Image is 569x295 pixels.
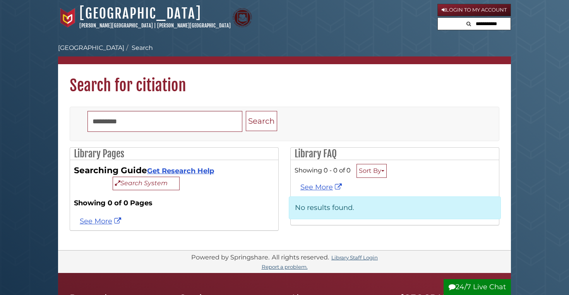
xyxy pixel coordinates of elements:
button: Search [464,18,473,28]
span: | [154,22,156,29]
div: All rights reserved. [271,253,330,261]
a: See More [300,183,344,191]
h1: Search for citiation [58,64,511,95]
a: See more citiation results [80,217,123,225]
p: No results found. [289,196,501,219]
h2: Library Pages [70,148,278,160]
a: Login to My Account [437,4,511,16]
span: Showing 0 - 0 of 0 [295,166,351,174]
button: 24/7 Live Chat [444,279,511,295]
a: [PERSON_NAME][GEOGRAPHIC_DATA] [157,22,231,29]
a: [GEOGRAPHIC_DATA] [58,44,124,51]
div: Powered by Springshare. [190,253,271,261]
a: Get Research Help [147,167,214,175]
button: Sort By [356,164,387,178]
img: Calvin Theological Seminary [233,8,252,27]
div: Searching Guide [74,164,274,190]
a: [GEOGRAPHIC_DATA] [79,5,201,22]
button: Search System [113,177,180,190]
a: Report a problem. [262,264,308,270]
strong: Showing 0 of 0 Pages [74,198,274,208]
li: Search [124,43,153,53]
button: Search [246,111,277,131]
img: Calvin University [58,8,77,27]
nav: breadcrumb [58,43,511,64]
a: [PERSON_NAME][GEOGRAPHIC_DATA] [79,22,153,29]
a: Library Staff Login [331,254,378,261]
h2: Library FAQ [291,148,499,160]
i: Search [466,21,471,26]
